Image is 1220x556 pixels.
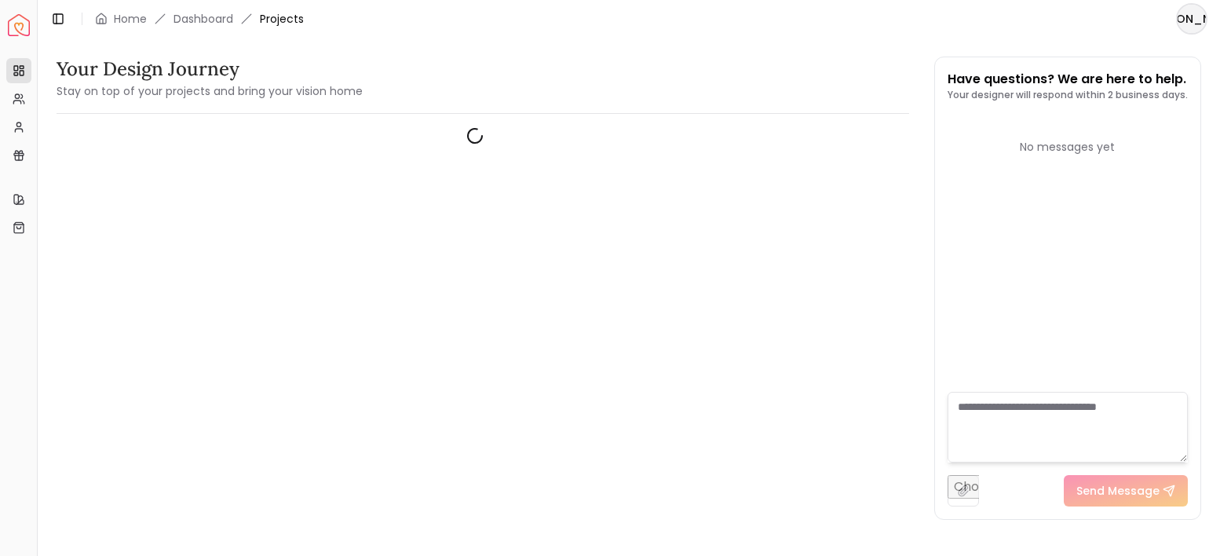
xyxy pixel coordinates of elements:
span: [PERSON_NAME] [1178,5,1206,33]
img: Spacejoy Logo [8,14,30,36]
div: No messages yet [948,139,1189,155]
h3: Your Design Journey [57,57,363,82]
p: Have questions? We are here to help. [948,70,1188,89]
span: Projects [260,11,304,27]
nav: breadcrumb [95,11,304,27]
a: Home [114,11,147,27]
a: Spacejoy [8,14,30,36]
small: Stay on top of your projects and bring your vision home [57,83,363,99]
a: Dashboard [174,11,233,27]
button: [PERSON_NAME] [1176,3,1207,35]
p: Your designer will respond within 2 business days. [948,89,1188,101]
